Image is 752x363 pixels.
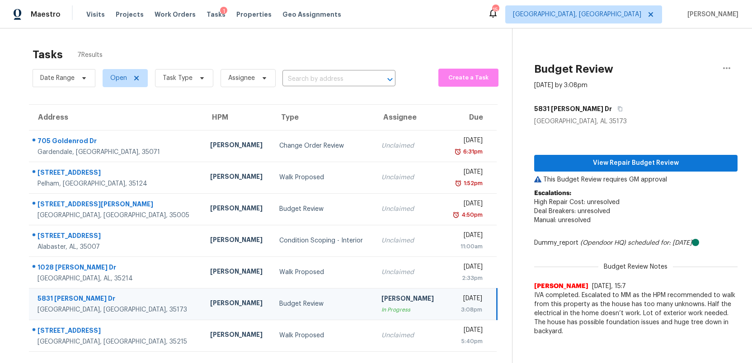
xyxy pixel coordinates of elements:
div: Budget Review [279,205,367,214]
div: 3:08pm [451,305,482,314]
div: 4:50pm [460,210,483,219]
div: Unclaimed [381,331,437,340]
div: 15 [492,5,498,14]
div: [GEOGRAPHIC_DATA], [GEOGRAPHIC_DATA], 35005 [38,211,196,220]
div: [GEOGRAPHIC_DATA], [GEOGRAPHIC_DATA], 35173 [38,305,196,314]
div: Dummy_report [534,238,738,247]
i: scheduled for: [DATE] [628,240,692,246]
p: This Budget Review requires GM approval [534,175,738,184]
div: [PERSON_NAME] [210,298,265,310]
div: Unclaimed [381,141,437,150]
span: 7 Results [77,51,103,60]
button: Open [384,73,396,86]
div: [DATE] [451,231,483,242]
div: [STREET_ADDRESS] [38,231,196,242]
button: Create a Task [438,69,498,87]
button: Copy Address [612,101,624,117]
h2: Budget Review [534,65,613,74]
div: 1028 [PERSON_NAME] Dr [38,263,196,274]
span: [PERSON_NAME] [534,282,588,291]
div: Pelham, [GEOGRAPHIC_DATA], 35124 [38,179,196,188]
div: [PERSON_NAME] [210,267,265,278]
th: HPM [203,105,273,130]
th: Type [272,105,374,130]
div: [DATE] by 3:08pm [534,81,587,90]
div: 1:52pm [462,179,483,188]
div: 6:31pm [461,147,483,156]
div: Unclaimed [381,173,437,182]
div: 705 Goldenrod Dr [38,136,196,148]
div: [STREET_ADDRESS][PERSON_NAME] [38,200,196,211]
div: Walk Proposed [279,331,367,340]
span: Manual: unresolved [534,217,591,223]
span: Visits [86,10,105,19]
div: [PERSON_NAME] [210,140,265,152]
div: Walk Proposed [279,268,367,277]
i: (Opendoor HQ) [580,240,626,246]
div: Unclaimed [381,268,437,277]
div: [DATE] [451,262,483,274]
div: In Progress [381,305,437,314]
input: Search by address [282,72,370,86]
div: [PERSON_NAME] [381,294,437,305]
span: Create a Task [443,73,494,83]
div: [DATE] [451,168,483,179]
div: 5:40pm [451,337,483,346]
div: Alabaster, AL, 35007 [38,242,196,251]
img: Overdue Alarm Icon [455,179,462,188]
span: Tasks [207,11,226,18]
span: Work Orders [155,10,196,19]
div: 1 [220,7,227,16]
th: Due [443,105,497,130]
div: [STREET_ADDRESS] [38,168,196,179]
span: Projects [116,10,144,19]
div: [PERSON_NAME] [210,235,265,247]
h5: 5831 [PERSON_NAME] Dr [534,104,612,113]
div: [GEOGRAPHIC_DATA], AL, 35214 [38,274,196,283]
div: Gardendale, [GEOGRAPHIC_DATA], 35071 [38,148,196,157]
div: [STREET_ADDRESS] [38,326,196,337]
span: Maestro [31,10,61,19]
th: Address [29,105,203,130]
div: Unclaimed [381,205,437,214]
div: Budget Review [279,299,367,308]
div: 2:33pm [451,274,483,283]
span: Task Type [163,74,193,83]
img: Overdue Alarm Icon [454,147,461,156]
span: [GEOGRAPHIC_DATA], [GEOGRAPHIC_DATA] [513,10,641,19]
span: Deal Breakers: unresolved [534,208,610,214]
th: Assignee [374,105,444,130]
div: [GEOGRAPHIC_DATA], AL 35173 [534,117,738,126]
span: View Repair Budget Review [541,158,730,169]
div: Change Order Review [279,141,367,150]
div: [DATE] [451,136,483,147]
div: 5831 [PERSON_NAME] Dr [38,294,196,305]
span: Assignee [228,74,255,83]
div: [DATE] [451,199,483,210]
span: Date Range [40,74,75,83]
span: High Repair Cost: unresolved [534,199,620,205]
div: [PERSON_NAME] [210,330,265,341]
div: [DATE] [451,294,482,305]
img: Overdue Alarm Icon [452,210,460,219]
span: [DATE], 15:7 [592,283,626,289]
div: Walk Proposed [279,173,367,182]
b: Escalations: [534,190,571,196]
button: View Repair Budget Review [534,155,738,172]
span: IVA completed. Escalated to MM as the HPM recommended to walk from this property as the house has... [534,291,738,336]
span: Properties [236,10,272,19]
div: [PERSON_NAME] [210,172,265,183]
div: Unclaimed [381,236,437,245]
span: Open [110,74,127,83]
div: 11:00am [451,242,483,251]
div: [GEOGRAPHIC_DATA], [GEOGRAPHIC_DATA], 35215 [38,337,196,346]
span: [PERSON_NAME] [684,10,738,19]
span: Geo Assignments [282,10,341,19]
h2: Tasks [33,50,63,59]
span: Budget Review Notes [598,262,673,271]
div: Condition Scoping - Interior [279,236,367,245]
div: [PERSON_NAME] [210,204,265,215]
div: [DATE] [451,326,483,337]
